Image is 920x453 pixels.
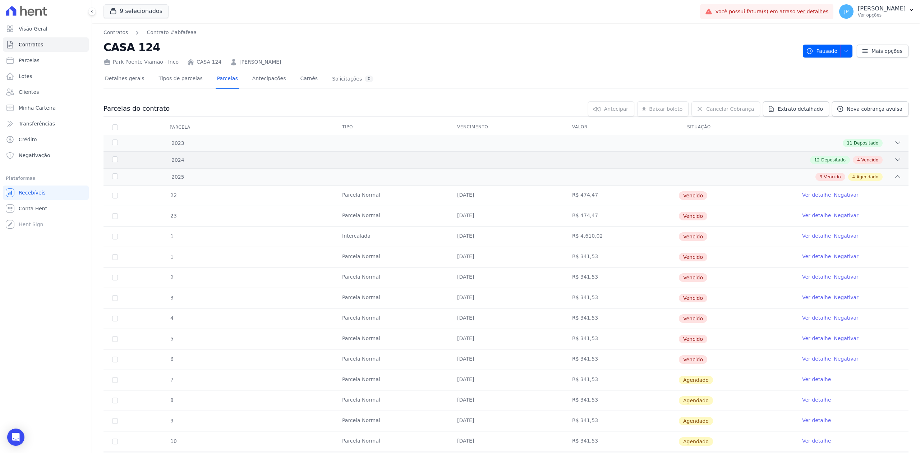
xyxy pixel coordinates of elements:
[19,41,43,48] span: Contratos
[333,329,448,349] td: Parcela Normal
[802,355,831,362] a: Ver detalhe
[448,411,563,431] td: [DATE]
[112,439,118,444] input: default
[448,247,563,267] td: [DATE]
[333,431,448,452] td: Parcela Normal
[834,212,859,218] a: Negativar
[333,288,448,308] td: Parcela Normal
[448,431,563,452] td: [DATE]
[170,233,174,239] span: 1
[333,349,448,370] td: Parcela Normal
[824,174,841,180] span: Vencido
[448,349,563,370] td: [DATE]
[112,234,118,239] input: default
[563,308,678,329] td: R$ 341,53
[170,356,174,362] span: 6
[171,139,184,147] span: 2023
[448,370,563,390] td: [DATE]
[847,140,852,146] span: 11
[834,335,859,341] a: Negativar
[170,192,177,198] span: 22
[112,193,118,198] input: default
[778,105,823,113] span: Extrato detalhado
[563,120,678,135] th: Valor
[171,156,184,164] span: 2024
[852,174,855,180] span: 4
[332,75,373,82] div: Solicitações
[3,53,89,68] a: Parcelas
[239,58,281,66] a: [PERSON_NAME]
[19,189,46,196] span: Recebíveis
[563,431,678,452] td: R$ 341,53
[112,418,118,424] input: default
[216,70,239,89] a: Parcelas
[157,70,204,89] a: Tipos de parcelas
[802,335,831,342] a: Ver detalhe
[802,212,831,219] a: Ver detalhe
[7,429,24,446] div: Open Intercom Messenger
[19,25,47,32] span: Visão Geral
[448,267,563,288] td: [DATE]
[448,329,563,349] td: [DATE]
[333,226,448,247] td: Intercalada
[679,232,707,241] span: Vencido
[3,101,89,115] a: Minha Carteira
[679,314,707,323] span: Vencido
[170,213,177,219] span: 23
[802,376,831,383] a: Ver detalhe
[333,206,448,226] td: Parcela Normal
[856,174,878,180] span: Agendado
[857,157,860,163] span: 4
[112,357,118,362] input: default
[679,437,713,446] span: Agendado
[802,253,831,260] a: Ver detalhe
[3,132,89,147] a: Crédito
[802,437,831,444] a: Ver detalhe
[112,336,118,342] input: default
[448,186,563,206] td: [DATE]
[331,70,375,89] a: Solicitações0
[19,104,56,111] span: Minha Carteira
[365,75,373,82] div: 0
[3,201,89,216] a: Conta Hent
[802,294,831,301] a: Ver detalhe
[112,316,118,321] input: default
[112,254,118,260] input: default
[563,390,678,411] td: R$ 341,53
[19,88,39,96] span: Clientes
[844,9,849,14] span: JP
[197,58,221,66] a: CASA 124
[834,233,859,239] a: Negativar
[171,173,184,181] span: 2025
[19,57,40,64] span: Parcelas
[170,254,174,260] span: 1
[448,288,563,308] td: [DATE]
[103,104,170,113] h3: Parcelas do contrato
[679,253,707,261] span: Vencido
[170,397,174,403] span: 8
[679,376,713,384] span: Agendado
[112,213,118,219] input: default
[679,355,707,364] span: Vencido
[832,101,908,116] a: Nova cobrança avulsa
[103,4,169,18] button: 9 selecionados
[861,157,878,163] span: Vencido
[112,377,118,383] input: default
[112,275,118,280] input: default
[3,186,89,200] a: Recebíveis
[854,140,878,146] span: Depositado
[103,29,128,36] a: Contratos
[563,411,678,431] td: R$ 341,53
[112,295,118,301] input: default
[679,396,713,405] span: Agendado
[448,390,563,411] td: [DATE]
[802,314,831,321] a: Ver detalhe
[857,45,908,58] a: Mais opções
[847,105,902,113] span: Nova cobrança avulsa
[834,274,859,280] a: Negativar
[170,295,174,301] span: 3
[170,274,174,280] span: 2
[679,335,707,343] span: Vencido
[6,174,86,183] div: Plataformas
[871,47,902,55] span: Mais opções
